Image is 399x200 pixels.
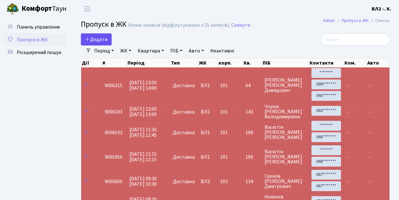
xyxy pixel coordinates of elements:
[218,59,243,67] th: корп.
[372,5,391,12] b: ВЛ2 -. К.
[346,154,348,161] span: -
[220,108,228,115] span: 101
[231,22,250,28] a: Скинути
[22,3,67,14] span: Таун
[129,151,157,163] span: [DATE] 11:15 [DATE] 12:15
[245,109,259,114] span: 143
[309,59,344,67] th: Контакти
[129,79,157,92] span: [DATE] 13:00 [DATE] 14:00
[369,154,371,161] span: -
[369,108,371,115] span: -
[346,108,348,115] span: -
[342,17,369,24] a: Пропуск в ЖК
[220,154,228,161] span: 101
[79,3,95,14] button: Переключити навігацію
[262,59,309,67] th: ПІБ
[369,17,389,24] li: Список
[127,59,170,67] th: Період
[17,24,60,31] span: Панель управління
[129,106,157,118] span: [DATE] 12:00 [DATE] 13:00
[201,179,215,184] span: ВЛ3
[314,14,399,27] nav: breadcrumb
[372,5,391,13] a: ВЛ2 -. К.
[105,129,122,136] span: 9006032
[168,45,185,56] a: ПІБ
[81,19,127,30] span: Пропуск в ЖК
[128,22,230,28] div: Немає записів (відфільтровано з 25 записів).
[17,36,48,43] span: Пропуск в ЖК
[173,83,195,88] span: Доставка
[344,59,367,67] th: Ком.
[81,33,112,45] a: Додати
[220,178,228,185] span: 103
[173,179,195,184] span: Доставка
[102,59,127,67] th: #
[6,3,19,15] img: logo.png
[85,36,108,43] span: Додати
[3,21,67,33] a: Панель управління
[173,109,195,114] span: Доставка
[198,59,218,67] th: ЖК
[369,82,371,89] span: -
[265,174,306,189] span: Греков [PERSON_NAME] Дмитрович
[245,155,259,160] span: 199
[265,149,306,164] span: Васютін [PERSON_NAME] [PERSON_NAME]
[245,83,259,88] span: 64
[173,155,195,160] span: Доставка
[129,175,157,188] span: [DATE] 09:30 [DATE] 10:30
[118,45,134,56] a: ЖК
[369,178,371,185] span: -
[105,108,122,115] span: 9006103
[135,45,167,56] a: Квартира
[243,59,262,67] th: Кв.
[105,154,122,161] span: 9005950
[105,178,122,185] span: 9005600
[220,82,228,89] span: 101
[369,129,371,136] span: -
[173,130,195,135] span: Доставка
[170,59,198,67] th: Тип
[208,45,237,56] a: Неактивні
[129,126,157,139] span: [DATE] 11:30 [DATE] 12:45
[81,59,102,67] th: Дії
[323,17,335,24] a: Admin
[346,178,348,185] span: -
[201,155,215,160] span: ВЛ1
[220,129,228,136] span: 101
[321,33,389,45] input: Пошук...
[17,49,61,56] span: Розширений пошук
[245,130,259,135] span: 199
[186,45,206,56] a: Авто
[346,129,348,136] span: -
[201,130,215,135] span: ВЛ1
[245,179,259,184] span: 134
[367,59,389,67] th: Авто
[346,82,348,89] span: -
[22,3,52,14] b: Комфорт
[92,45,116,56] a: Період
[265,78,306,93] span: [PERSON_NAME] [PERSON_NAME] Давидович
[265,125,306,140] span: Васютін [PERSON_NAME] [PERSON_NAME]
[201,109,215,114] span: ВЛ1
[265,104,306,119] span: Чорна [PERSON_NAME] Володимирівна
[3,33,67,46] a: Пропуск в ЖК
[201,83,215,88] span: ВЛ1
[3,46,67,59] a: Розширений пошук
[105,82,122,89] span: 9006315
